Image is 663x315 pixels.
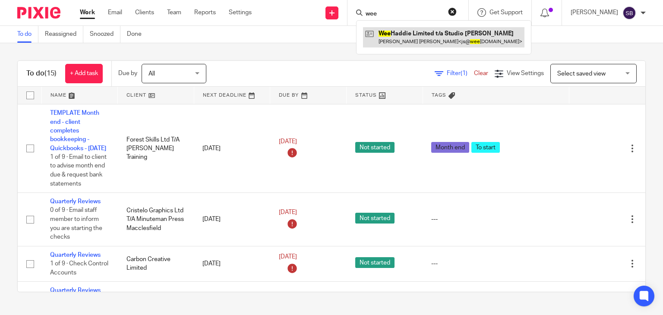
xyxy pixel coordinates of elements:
a: Done [127,26,148,43]
span: [DATE] [279,139,297,145]
a: Team [167,8,181,17]
div: --- [431,259,560,268]
a: Quarterly Reviews [50,287,101,293]
td: [DATE] [194,104,270,193]
p: [PERSON_NAME] [571,8,618,17]
img: svg%3E [622,6,636,20]
a: + Add task [65,64,103,83]
div: --- [431,215,560,224]
span: [DATE] [279,254,297,260]
img: Pixie [17,7,60,19]
a: Quarterly Reviews [50,252,101,258]
span: Not started [355,213,395,224]
td: [DATE] [194,193,270,246]
span: 1 of 9 · Check Control Accounts [50,261,108,276]
span: View Settings [507,70,544,76]
span: 1 of 9 · Email to client to advise month end due & request bank statements [50,154,107,187]
span: [DATE] [279,209,297,215]
a: Quarterly Reviews [50,198,101,205]
a: To do [17,26,38,43]
td: Forest Skills Ltd T/A [PERSON_NAME] Training [118,104,194,193]
a: Clients [135,8,154,17]
span: Filter [447,70,474,76]
span: Get Support [489,9,523,16]
p: Due by [118,69,137,78]
span: Month end [431,142,469,153]
span: Not started [355,142,395,153]
a: Reassigned [45,26,83,43]
span: To start [471,142,500,153]
span: (1) [461,70,467,76]
span: Tags [432,93,446,98]
a: Work [80,8,95,17]
td: Cristelo Graphics Ltd T/A Minuteman Press Macclesfield [118,193,194,246]
a: Clear [474,70,488,76]
a: Settings [229,8,252,17]
td: Carbon Creative Limited [118,246,194,281]
a: TEMPLATE Month end - client completes bookkeeping - Quickbooks - [DATE] [50,110,106,151]
span: 0 of 9 · Email staff member to inform you are starting the checks [50,208,102,240]
h1: To do [26,69,57,78]
button: Clear [448,7,457,16]
a: Snoozed [90,26,120,43]
a: Email [108,8,122,17]
span: Select saved view [557,71,606,77]
a: Reports [194,8,216,17]
input: Search [365,10,442,18]
span: (15) [44,70,57,77]
span: All [148,71,155,77]
span: Not started [355,257,395,268]
td: [DATE] [194,246,270,281]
